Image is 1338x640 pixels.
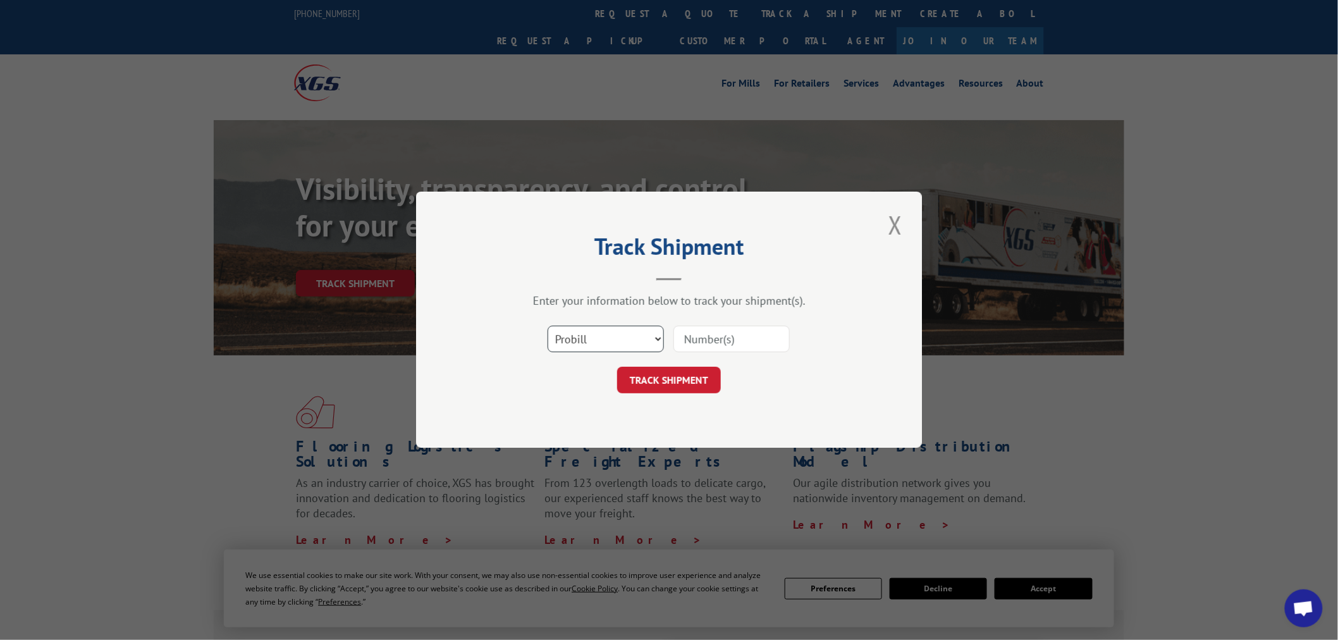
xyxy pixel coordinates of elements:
a: Open chat [1285,589,1323,627]
input: Number(s) [673,326,790,353]
button: TRACK SHIPMENT [617,367,721,394]
div: Enter your information below to track your shipment(s). [479,294,859,309]
h2: Track Shipment [479,238,859,262]
button: Close modal [885,207,906,242]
